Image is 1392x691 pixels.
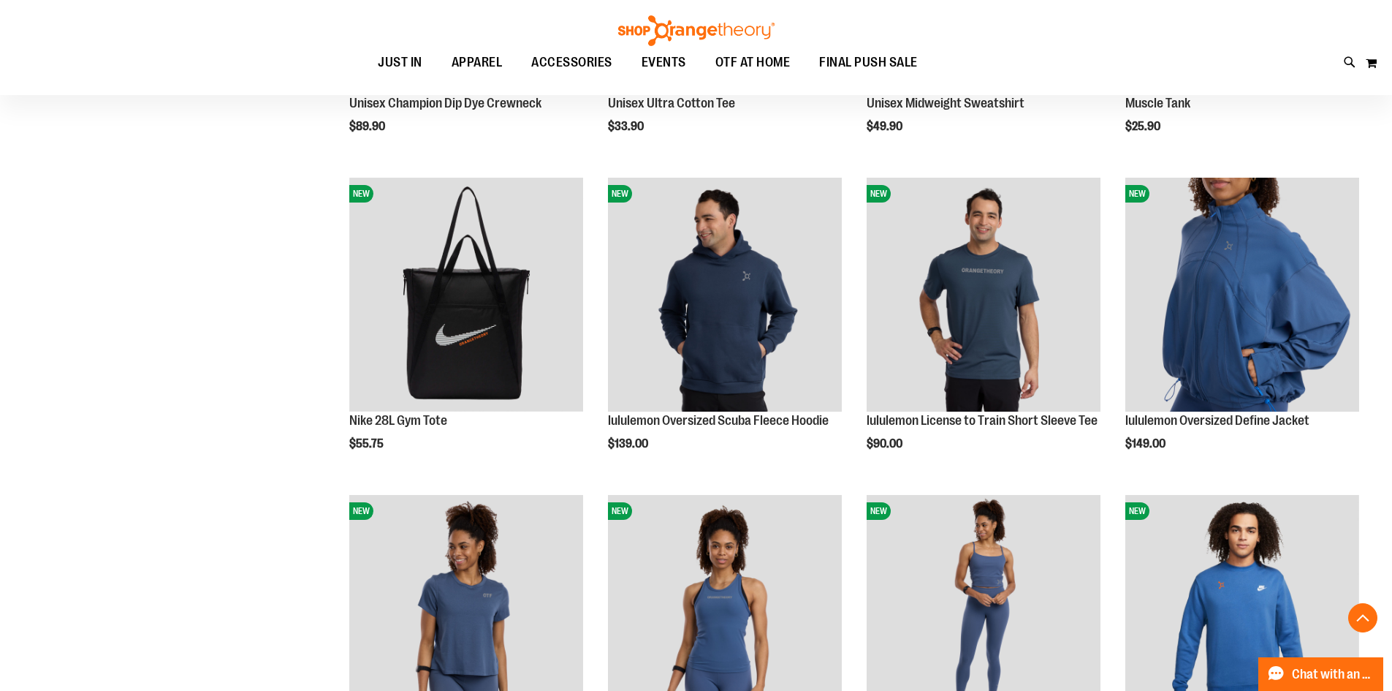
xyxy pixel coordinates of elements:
span: $139.00 [608,437,650,450]
button: Back To Top [1348,603,1377,633]
span: NEW [608,185,632,203]
span: NEW [1125,502,1149,520]
a: lululemon License to Train Short Sleeve TeeNEW [867,178,1100,414]
a: Unisex Champion Dip Dye Crewneck [349,96,541,110]
img: Nike 28L Gym Tote [349,178,583,412]
span: ACCESSORIES [531,46,612,79]
span: $25.90 [1125,120,1163,133]
a: lululemon Oversized Scuba Fleece Hoodie [608,413,829,428]
a: Unisex Ultra Cotton Tee [608,96,735,110]
span: NEW [608,502,632,520]
span: FINAL PUSH SALE [819,46,918,79]
span: Chat with an Expert [1292,668,1374,681]
span: $89.90 [349,120,387,133]
img: lululemon License to Train Short Sleeve Tee [867,178,1100,412]
span: NEW [867,502,891,520]
a: Nike 28L Gym Tote [349,413,447,428]
span: $49.90 [867,120,905,133]
a: Muscle Tank [1125,96,1190,110]
a: lululemon Oversized Define Jacket [1125,413,1309,428]
span: $55.75 [349,437,386,450]
span: OTF AT HOME [715,46,791,79]
span: NEW [349,185,373,203]
span: $33.90 [608,120,646,133]
span: $149.00 [1125,437,1168,450]
span: JUST IN [378,46,422,79]
span: APPAREL [452,46,503,79]
a: Unisex Midweight Sweatshirt [867,96,1024,110]
a: lululemon License to Train Short Sleeve Tee [867,413,1098,428]
a: Nike 28L Gym ToteNEW [349,178,583,414]
a: lululemon Oversized Define JacketNEW [1125,178,1359,414]
span: $90.00 [867,437,905,450]
button: Chat with an Expert [1258,657,1384,691]
a: lululemon Oversized Scuba Fleece HoodieNEW [608,178,842,414]
img: Shop Orangetheory [616,15,777,46]
div: product [1118,170,1366,488]
div: product [601,170,849,488]
img: lululemon Oversized Scuba Fleece Hoodie [608,178,842,412]
img: lululemon Oversized Define Jacket [1125,178,1359,412]
span: EVENTS [642,46,686,79]
span: NEW [349,502,373,520]
div: product [859,170,1108,488]
span: NEW [867,185,891,203]
span: NEW [1125,185,1149,203]
div: product [342,170,590,488]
